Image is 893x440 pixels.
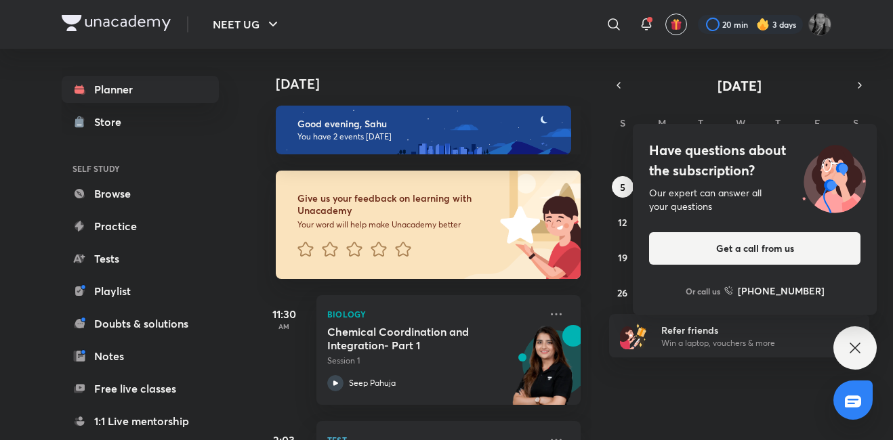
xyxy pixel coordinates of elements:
[62,180,219,207] a: Browse
[62,343,219,370] a: Notes
[670,18,682,30] img: avatar
[661,337,828,349] p: Win a laptop, vouchers & more
[814,116,820,129] abbr: Friday
[62,408,219,435] a: 1:1 Live mentorship
[62,15,171,31] img: Company Logo
[620,116,625,129] abbr: Sunday
[257,306,311,322] h5: 11:30
[297,192,495,217] h6: Give us your feedback on learning with Unacademy
[618,216,627,229] abbr: October 12, 2025
[628,76,850,95] button: [DATE]
[327,355,540,367] p: Session 1
[808,13,831,36] img: Sahu Nisha Bharti
[297,219,495,230] p: Your word will help make Unacademy better
[94,114,129,130] div: Store
[327,325,496,352] h5: Chemical Coordination and Integration- Part 1
[297,118,559,130] h6: Good evening, Sahu
[698,116,703,129] abbr: Tuesday
[62,108,219,135] a: Store
[791,140,877,213] img: ttu_illustration_new.svg
[62,245,219,272] a: Tests
[62,15,171,35] a: Company Logo
[612,282,634,303] button: October 26, 2025
[257,322,311,330] p: AM
[718,76,762,95] span: [DATE]
[620,322,647,349] img: referral
[649,140,860,181] h4: Have questions about the subscription?
[649,232,860,265] button: Get a call from us
[276,106,571,154] img: evening
[658,116,666,129] abbr: Monday
[612,211,634,233] button: October 12, 2025
[62,375,219,402] a: Free live classes
[327,306,540,322] p: Biology
[724,284,825,298] a: [PHONE_NUMBER]
[62,76,219,103] a: Planner
[738,284,825,298] h6: [PHONE_NUMBER]
[297,131,559,142] p: You have 2 events [DATE]
[665,14,687,35] button: avatar
[454,171,581,279] img: feedback_image
[62,278,219,305] a: Playlist
[853,116,858,129] abbr: Saturday
[62,157,219,180] h6: SELF STUDY
[612,246,634,268] button: October 19, 2025
[620,181,625,194] abbr: October 5, 2025
[661,323,828,337] h6: Refer friends
[775,116,781,129] abbr: Thursday
[756,18,770,31] img: streak
[736,116,745,129] abbr: Wednesday
[276,76,594,92] h4: [DATE]
[618,251,627,264] abbr: October 19, 2025
[62,213,219,240] a: Practice
[649,186,860,213] div: Our expert can answer all your questions
[506,325,581,418] img: unacademy
[205,11,289,38] button: NEET UG
[617,286,627,299] abbr: October 26, 2025
[612,176,634,198] button: October 5, 2025
[686,285,720,297] p: Or call us
[62,310,219,337] a: Doubts & solutions
[349,377,396,389] p: Seep Pahuja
